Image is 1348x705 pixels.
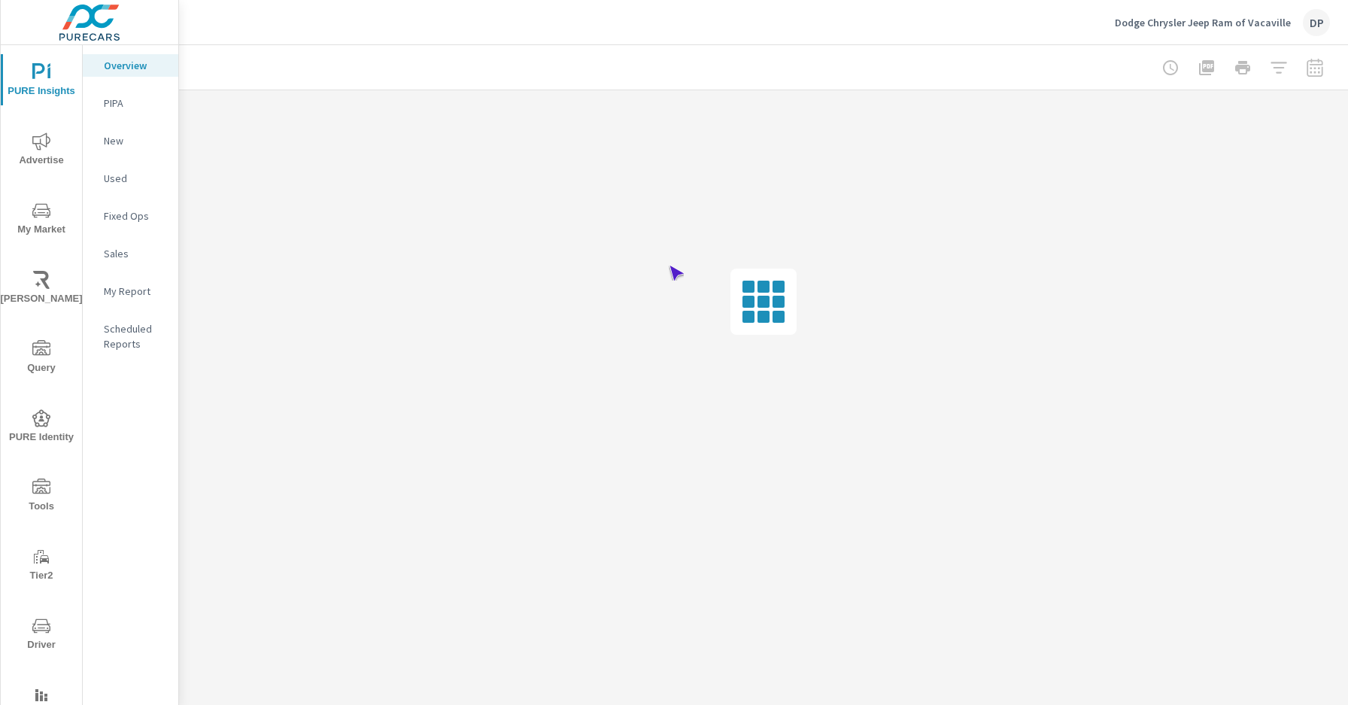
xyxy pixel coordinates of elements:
[104,246,166,261] p: Sales
[1115,16,1291,29] p: Dodge Chrysler Jeep Ram of Vacaville
[5,340,77,377] span: Query
[83,54,178,77] div: Overview
[1303,9,1330,36] div: DP
[83,318,178,355] div: Scheduled Reports
[83,167,178,190] div: Used
[5,479,77,515] span: Tools
[104,284,166,299] p: My Report
[104,133,166,148] p: New
[83,280,178,302] div: My Report
[5,409,77,446] span: PURE Identity
[5,202,77,239] span: My Market
[83,92,178,114] div: PIPA
[104,96,166,111] p: PIPA
[5,617,77,654] span: Driver
[83,205,178,227] div: Fixed Ops
[104,208,166,223] p: Fixed Ops
[104,171,166,186] p: Used
[83,129,178,152] div: New
[83,242,178,265] div: Sales
[5,271,77,308] span: [PERSON_NAME]
[104,321,166,351] p: Scheduled Reports
[104,58,166,73] p: Overview
[5,63,77,100] span: PURE Insights
[5,548,77,585] span: Tier2
[5,132,77,169] span: Advertise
